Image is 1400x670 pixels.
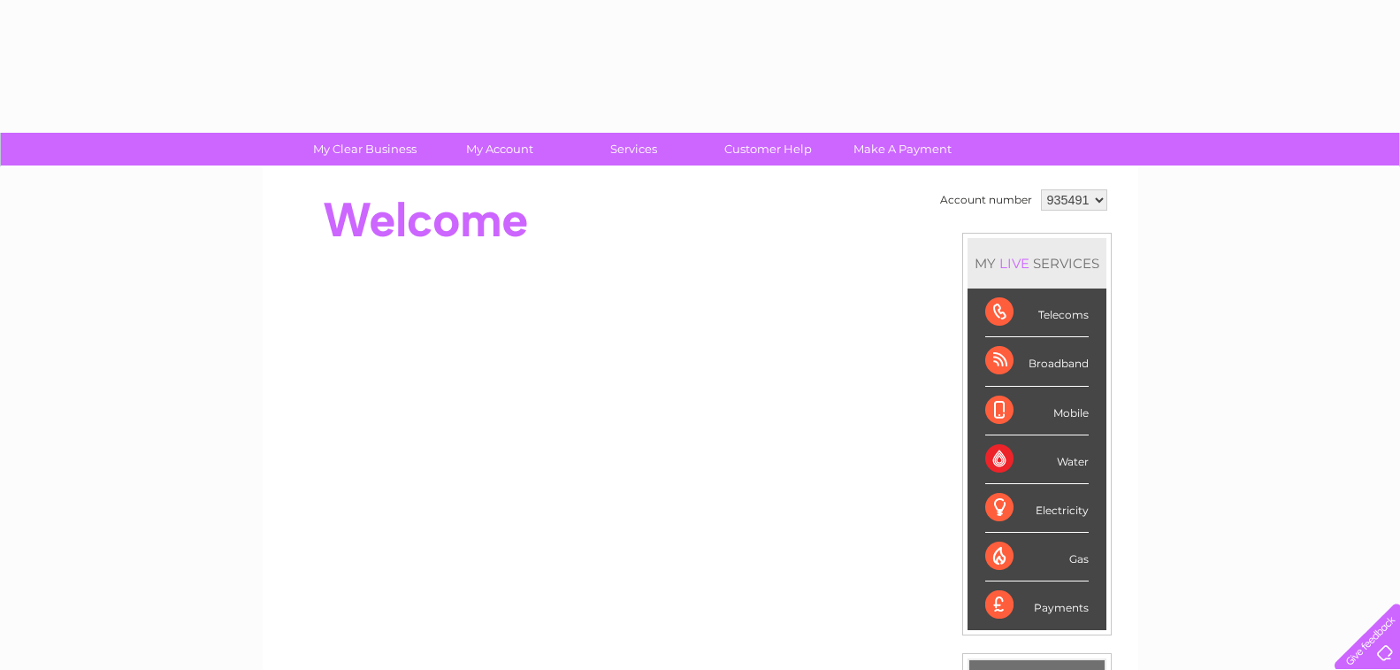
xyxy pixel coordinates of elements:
[985,337,1089,386] div: Broadband
[985,533,1089,581] div: Gas
[985,289,1089,337] div: Telecoms
[968,238,1106,289] div: MY SERVICES
[936,185,1037,215] td: Account number
[985,435,1089,484] div: Water
[985,387,1089,435] div: Mobile
[695,133,841,166] a: Customer Help
[985,581,1089,629] div: Payments
[561,133,707,166] a: Services
[426,133,572,166] a: My Account
[996,255,1033,272] div: LIVE
[292,133,438,166] a: My Clear Business
[985,484,1089,533] div: Electricity
[830,133,975,166] a: Make A Payment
